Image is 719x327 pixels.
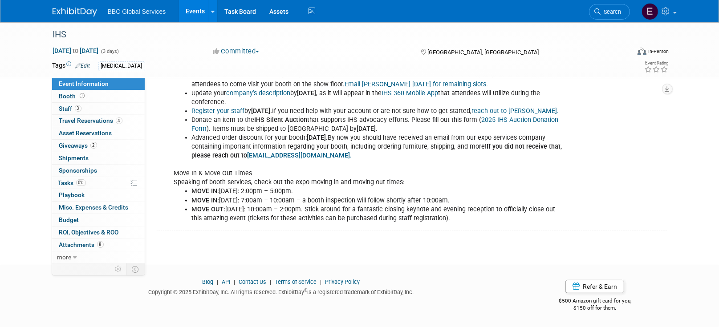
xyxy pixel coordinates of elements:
[255,116,308,124] b: IHS Silent Auction
[192,133,564,160] li: Advanced order discount for your booth: By now you should have received an email from our expo se...
[427,49,539,56] span: [GEOGRAPHIC_DATA], [GEOGRAPHIC_DATA]
[192,71,564,89] li: Order Your Push Notification by before they are all sold. Several time slots remain for this easy...
[76,179,86,186] span: 0%
[59,191,85,198] span: Playbook
[58,179,86,186] span: Tasks
[52,127,145,139] a: Asset Reservations
[57,254,72,261] span: more
[52,152,145,164] a: Shipments
[97,241,104,248] span: 8
[59,105,81,112] span: Staff
[52,90,145,102] a: Booth
[192,197,219,204] b: MOVE IN:
[52,239,145,251] a: Attachments8
[59,142,97,149] span: Giveaways
[252,107,272,115] b: [DATE].
[59,154,89,161] span: Shipments
[52,214,145,226] a: Budget
[644,61,668,65] div: Event Rating
[648,48,669,55] div: In-Person
[101,48,119,54] span: (3 days)
[523,304,667,312] div: $150 off for them.
[268,279,273,285] span: |
[126,263,145,275] td: Toggle Event Tabs
[59,204,129,211] span: Misc. Expenses & Credits
[52,251,145,263] a: more
[232,279,237,285] span: |
[307,134,328,141] b: [DATE].
[304,288,307,293] sup: ®
[192,187,219,195] b: MOVE IN:
[192,89,564,107] li: Update your by , as it will appear in the that attendees will utilize during the conference.
[192,187,564,196] li: [DATE]: 2:00pm – 5:00pm.
[111,263,127,275] td: Personalize Event Tab Strip
[357,125,376,133] b: [DATE]
[192,107,245,115] a: Register your staff
[116,117,122,124] span: 4
[59,80,109,87] span: Event Information
[210,47,263,56] button: Committed
[601,8,622,15] span: Search
[59,241,104,248] span: Attachments
[248,152,352,159] a: [EMAIL_ADDRESS][DOMAIN_NAME].
[192,206,226,213] b: MOVE OUT:
[52,78,145,90] a: Event Information
[192,107,564,116] li: by If you need help with your account or are not sure how to get started,
[577,46,669,60] div: Event Format
[98,61,145,71] div: [MEDICAL_DATA]
[53,8,97,16] img: ExhibitDay
[52,202,145,214] a: Misc. Expenses & Credits
[52,189,145,201] a: Playbook
[90,142,97,149] span: 2
[192,116,564,133] li: Donate an item to the that supports IHS advocacy efforts. Please fill out this form ( ). Items mu...
[50,27,617,43] div: IHS
[192,116,559,133] a: 2025 IHS Auction Donation Form
[565,280,624,293] a: Refer & Earn
[72,47,80,54] span: to
[53,286,510,296] div: Copyright © 2025 ExhibitDay, Inc. All rights reserved. ExhibitDay is a registered trademark of Ex...
[52,165,145,177] a: Sponsorships
[202,279,213,285] a: Blog
[192,196,564,205] li: [DATE]: 7:00am – 10:00am – a booth inspection will follow shortly after 10:00am.
[78,93,87,99] span: Booth not reserved yet
[52,140,145,152] a: Giveaways2
[59,117,122,124] span: Travel Reservations
[53,61,90,71] td: Tags
[318,279,324,285] span: |
[53,47,99,55] span: [DATE] [DATE]
[345,81,487,88] a: Email [PERSON_NAME] [DATE] for remaining slots
[59,229,119,236] span: ROI, Objectives & ROO
[52,177,145,189] a: Tasks0%
[472,107,559,115] a: reach out to [PERSON_NAME].
[75,105,81,112] span: 3
[275,279,317,285] a: Terms of Service
[52,115,145,127] a: Travel Reservations4
[589,4,630,20] a: Search
[382,89,439,97] a: IHS 360 Mobile App
[59,216,79,223] span: Budget
[108,8,166,15] span: BBC Global Services
[52,103,145,115] a: Staff3
[222,279,230,285] a: API
[59,167,97,174] span: Sponsorships
[59,93,87,100] span: Booth
[76,63,90,69] a: Edit
[52,226,145,238] a: ROI, Objectives & ROO
[59,129,112,137] span: Asset Reservations
[215,279,220,285] span: |
[192,205,564,223] li: [DATE]: 10:00am – 2:00pm. Stick around for a fantastic closing keynote and evening reception to o...
[638,48,646,55] img: Format-Inperson.png
[523,291,667,312] div: $500 Amazon gift card for you,
[239,279,266,285] a: Contact Us
[297,89,317,97] b: [DATE]
[227,89,291,97] a: company’s description
[325,279,360,285] a: Privacy Policy
[642,3,658,20] img: Ethan Denkensohn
